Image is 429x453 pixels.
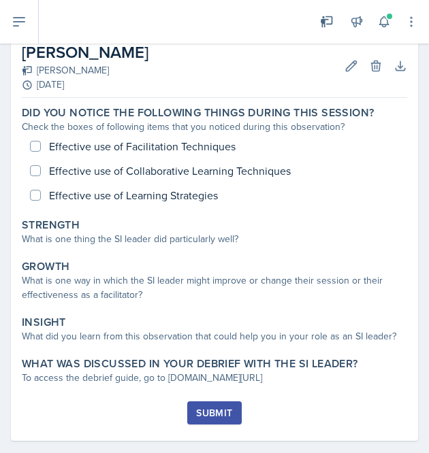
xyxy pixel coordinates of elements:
[22,273,407,302] div: What is one way in which the SI leader might improve or change their session or their effectivene...
[22,218,80,232] label: Strength
[22,371,407,385] div: To access the debrief guide, go to [DOMAIN_NAME][URL]
[22,316,66,329] label: Insight
[22,120,407,134] div: Check the boxes of following items that you noticed during this observation?
[22,260,69,273] label: Growth
[196,407,232,418] div: Submit
[22,329,407,343] div: What did you learn from this observation that could help you in your role as an SI leader?
[22,40,148,65] h2: [PERSON_NAME]
[22,357,358,371] label: What was discussed in your debrief with the SI Leader?
[22,232,407,246] div: What is one thing the SI leader did particularly well?
[22,63,148,78] div: [PERSON_NAME]
[22,78,148,92] div: [DATE]
[22,106,374,120] label: Did you notice the following things during this session?
[187,401,241,424] button: Submit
